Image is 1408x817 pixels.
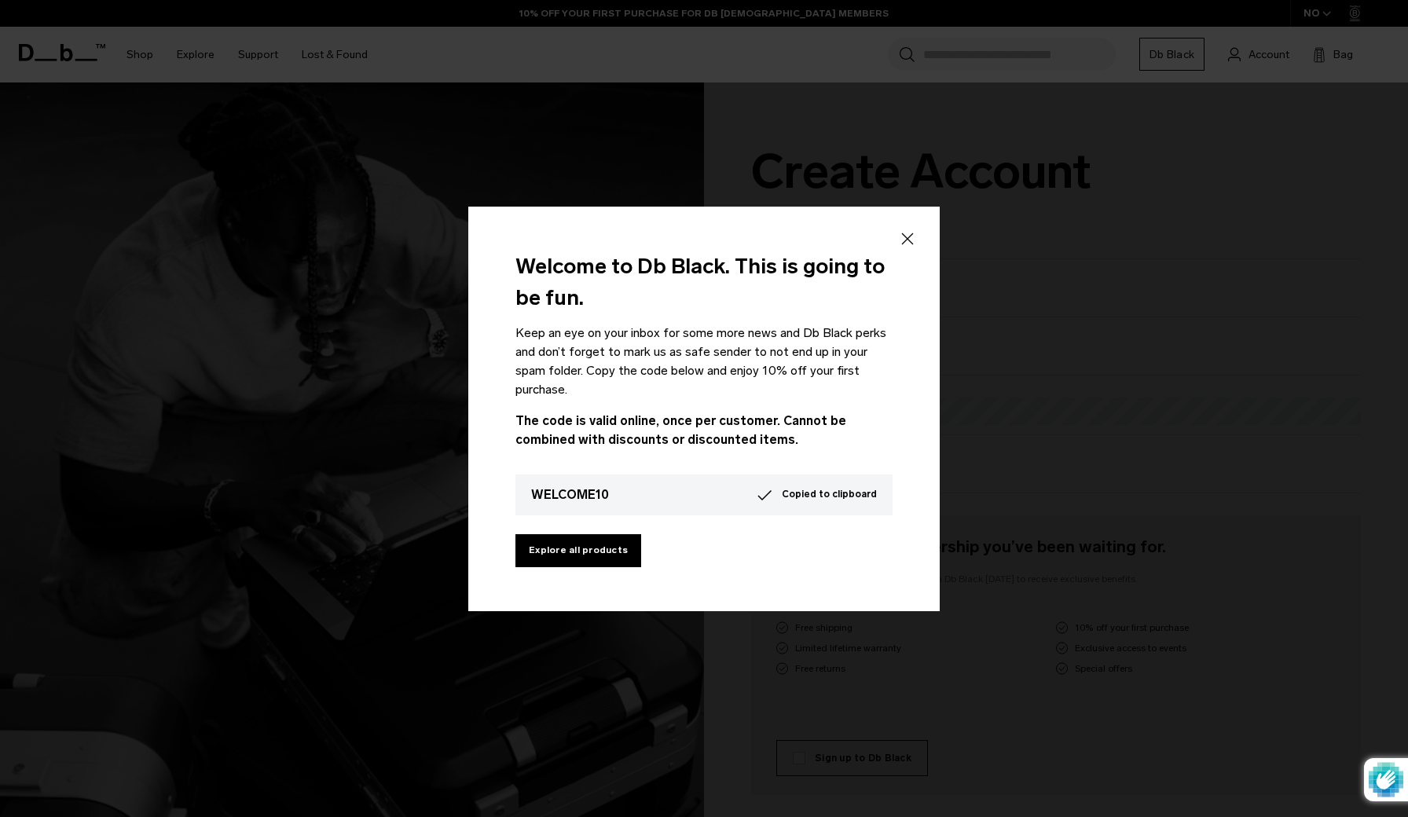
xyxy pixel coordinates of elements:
span: Copied to clipboard [782,487,877,501]
a: Explore all products [515,534,641,567]
span: The code is valid online, once per customer. Cannot be combined with discounts or discounted items. [515,413,846,447]
h3: Welcome to Db Black. This is going to be fun. [515,251,893,314]
img: Protected by hCaptcha [1369,758,1403,801]
div: WELCOME10 [531,485,609,504]
p: Keep an eye on your inbox for some more news and Db Black perks and don’t forget to mark us as sa... [515,324,893,399]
